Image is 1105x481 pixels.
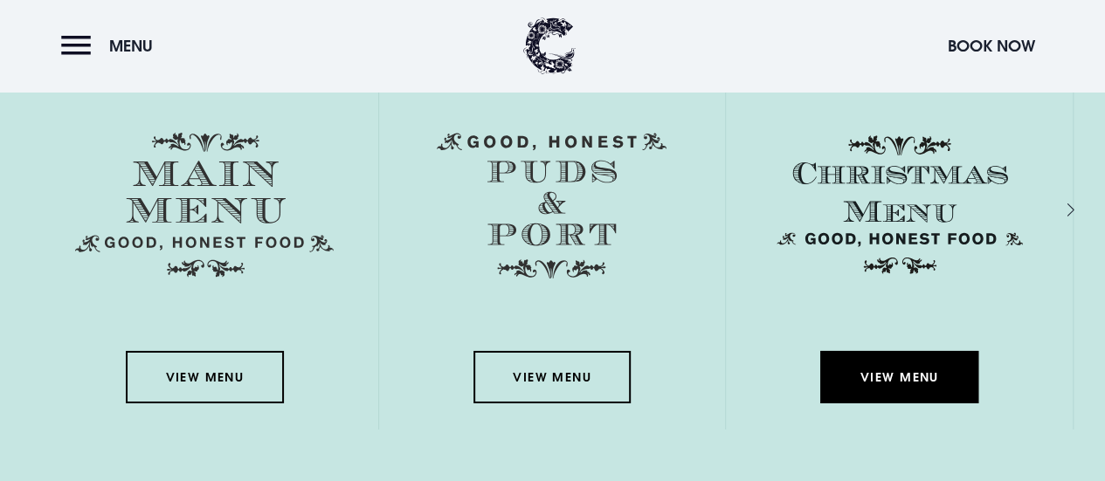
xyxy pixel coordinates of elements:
[820,351,977,403] a: View Menu
[126,351,283,403] a: View Menu
[437,133,666,279] img: Menu puds and port
[75,133,334,278] img: Menu main menu
[939,27,1044,65] button: Book Now
[1044,197,1060,223] div: Next slide
[473,351,631,403] a: View Menu
[523,17,576,74] img: Clandeboye Lodge
[770,133,1029,278] img: Christmas Menu SVG
[61,27,162,65] button: Menu
[109,36,153,56] span: Menu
